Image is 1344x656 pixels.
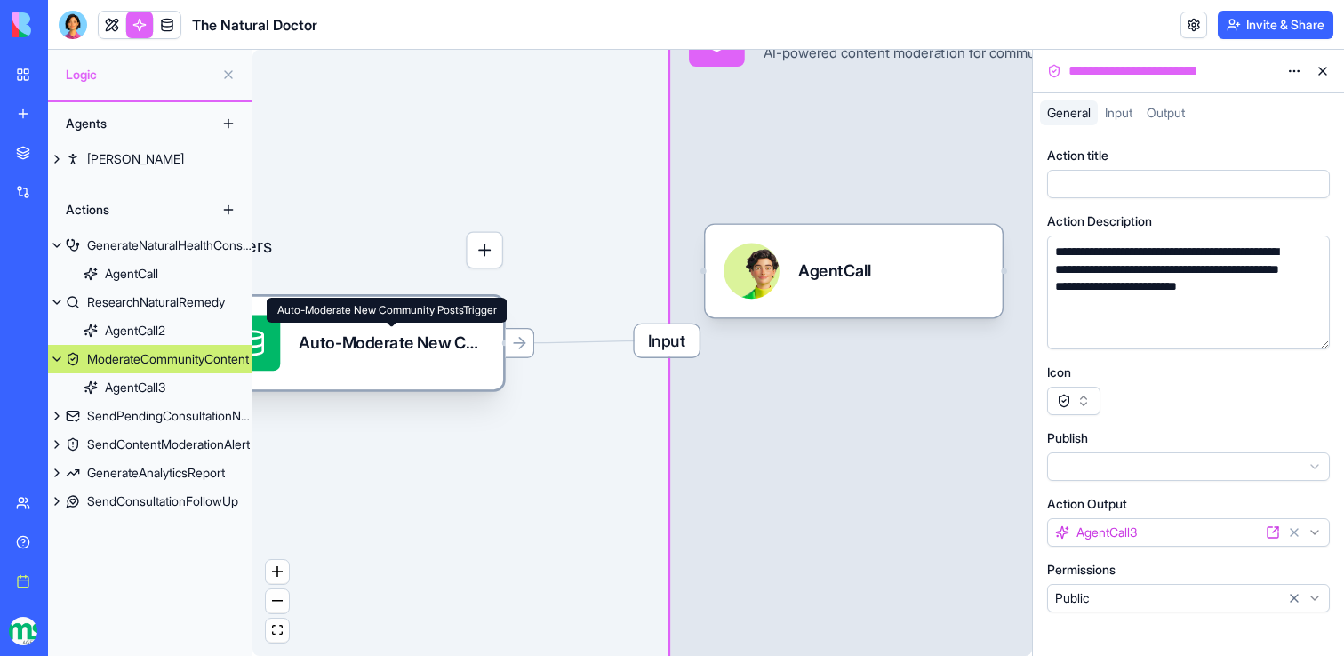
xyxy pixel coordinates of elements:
div: GenerateNaturalHealthConsultation [87,236,252,254]
div: ResearchNaturalRemedy [87,293,225,311]
div: AgentCall2 [105,322,165,340]
label: Action title [1047,147,1108,164]
div: SendConsultationFollowUp [87,492,238,510]
button: zoom in [266,560,289,584]
a: SendPendingConsultationNotification [48,402,252,430]
div: Auto-Moderate New Community PostsTrigger [267,298,508,323]
label: Action Description [1047,212,1152,230]
p: Triggers [206,232,272,269]
div: AgentCall [105,265,158,283]
span: Input [635,324,700,357]
a: AgentCall2 [48,316,252,345]
a: AgentCall [48,260,252,288]
div: SendContentModerationAlert [87,436,250,453]
button: fit view [266,619,289,643]
a: ModerateCommunityContent [48,345,252,373]
div: AgentCall [705,225,1002,317]
div: ModerateCommunityContent [87,350,249,368]
div: AgentCall [798,260,871,283]
div: Auto-Moderate New Community PostsTrigger [299,332,484,355]
div: Auto-Moderate New Community PostsTrigger [206,297,503,389]
a: GenerateAnalyticsReport [48,459,252,487]
label: Icon [1047,364,1071,381]
img: logo [12,12,123,37]
div: SendPendingConsultationNotification [87,407,252,425]
label: Action Output [1047,495,1127,513]
img: logo_transparent_kimjut.jpg [9,617,37,645]
a: ResearchNaturalRemedy [48,288,252,316]
span: Logic [66,66,214,84]
span: Output [1147,105,1185,120]
div: Triggers [206,157,503,389]
a: SendContentModerationAlert [48,430,252,459]
h1: The Natural Doctor [192,14,317,36]
label: Permissions [1047,561,1116,579]
div: [PERSON_NAME] [87,150,184,168]
span: Input [1105,105,1132,120]
div: AgentCall3 [105,379,165,396]
label: Publish [1047,429,1088,447]
a: AgentCall3 [48,373,252,402]
div: GenerateAnalyticsReport [87,464,225,482]
div: Agents [57,109,199,138]
span: General [1047,105,1091,120]
button: Invite & Share [1218,11,1333,39]
a: [PERSON_NAME] [48,145,252,173]
a: SendConsultationFollowUp [48,487,252,516]
div: Actions [57,196,199,224]
button: zoom out [266,589,289,613]
g: Edge from 689d9f0d0c940883c7ae7206 to 689d9f06a61e712eb9ac79ad [508,340,666,343]
a: GenerateNaturalHealthConsultation [48,231,252,260]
